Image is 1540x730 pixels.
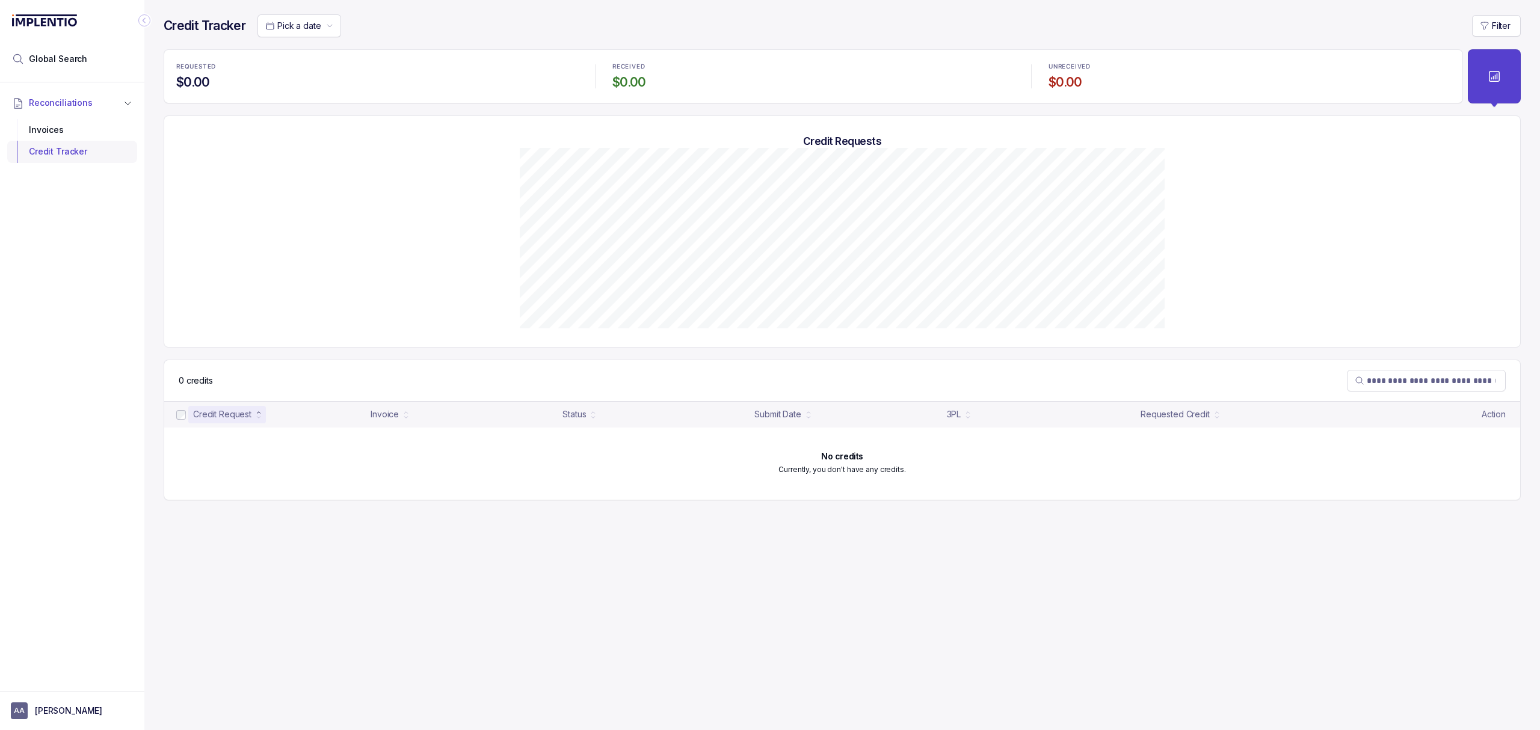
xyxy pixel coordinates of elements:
h5: Credit Requests [183,135,1501,148]
search: Table Search Bar [1347,370,1506,391]
button: Date Range Picker [257,14,340,37]
div: 3PL [947,408,961,420]
div: Collapse Icon [137,13,152,28]
span: Pick a date [277,20,321,31]
p: 0 credits [179,375,213,387]
span: Global Search [29,53,87,65]
p: Filter [1492,20,1511,32]
div: Credit Request [193,408,251,420]
div: Invoice [371,408,399,420]
button: Filter [1472,15,1521,37]
li: Statistic RECEIVED [605,55,1021,98]
h4: $0.00 [1049,74,1450,91]
p: Action [1482,408,1506,420]
h4: Credit Tracker [164,17,245,34]
div: Status [562,408,586,420]
span: Reconciliations [29,97,93,109]
div: Reconciliations [7,117,137,165]
h4: $0.00 [176,74,578,91]
nav: Table Control [164,360,1520,401]
div: Submit Date [754,408,801,420]
li: Statistic UNRECEIVED [1041,55,1458,98]
p: Currently, you don't have any credits. [778,464,905,476]
span: User initials [11,702,28,719]
div: Remaining page entries [179,375,213,387]
h6: No credits [821,452,863,461]
div: Invoices [17,119,128,141]
p: REQUESTED [176,63,216,70]
button: Reconciliations [7,90,137,116]
div: Credit Tracker [17,141,128,162]
ul: Statistic Highlights [164,49,1463,103]
div: Requested Credit [1141,408,1210,420]
input: checkbox-checkbox-all [176,410,186,420]
p: [PERSON_NAME] [35,705,102,717]
h4: $0.00 [612,74,1014,91]
button: User initials[PERSON_NAME] [11,702,134,719]
li: Statistic REQUESTED [169,55,585,98]
p: UNRECEIVED [1049,63,1091,70]
p: RECEIVED [612,63,645,70]
search: Date Range Picker [265,20,321,32]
